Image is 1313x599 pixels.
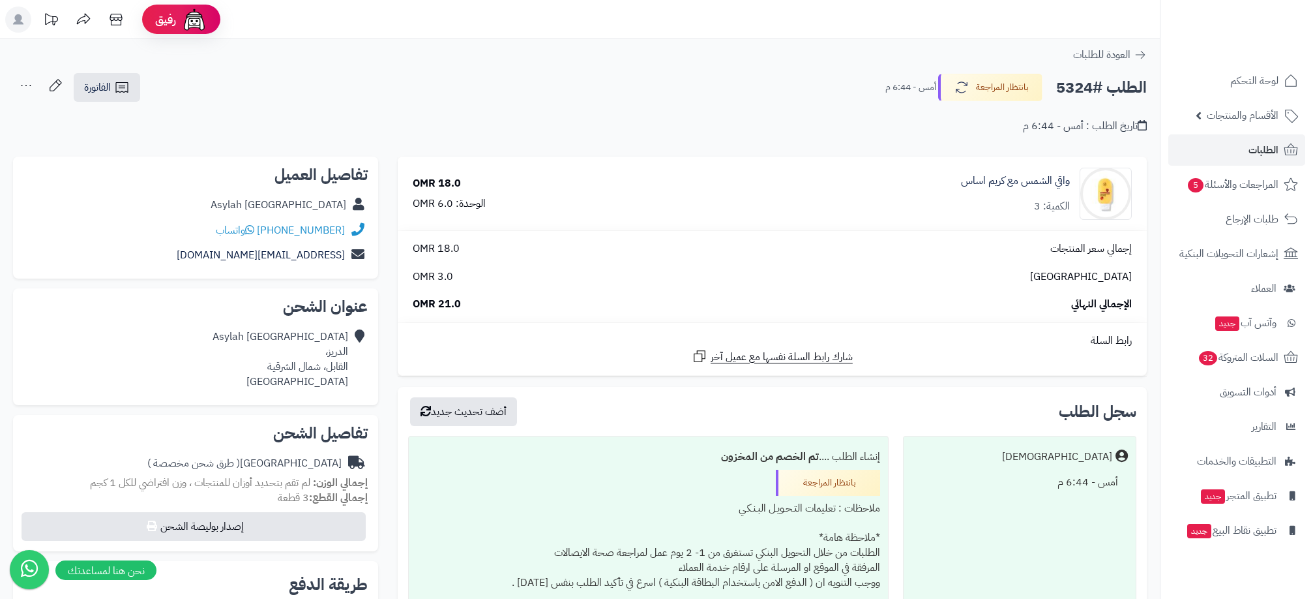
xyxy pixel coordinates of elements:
a: الفاتورة [74,73,140,102]
img: 1739579333-cm52ldfw30nx101kldg1sank3_sun_block_whiting-01-90x90.jpg [1080,168,1131,220]
a: السلات المتروكة32 [1168,342,1305,373]
span: لم تقم بتحديد أوزان للمنتجات ، وزن افتراضي للكل 1 كجم [90,475,310,491]
span: جديد [1215,316,1239,331]
a: المراجعات والأسئلة5 [1168,169,1305,200]
span: التقارير [1252,418,1276,436]
h2: تفاصيل العميل [23,167,368,183]
h3: سجل الطلب [1059,404,1136,420]
a: العملاء [1168,273,1305,304]
small: أمس - 6:44 م [885,81,936,94]
span: الفاتورة [84,80,111,95]
a: واتساب [216,223,254,238]
span: طلبات الإرجاع [1226,210,1278,228]
span: لوحة التحكم [1230,72,1278,90]
div: [DEMOGRAPHIC_DATA] [1002,450,1112,465]
div: بانتظار المراجعة [776,470,880,496]
a: التقارير [1168,411,1305,442]
span: 3.0 OMR [413,269,453,284]
span: أدوات التسويق [1220,383,1276,401]
span: جديد [1187,524,1211,538]
span: العملاء [1251,279,1276,298]
div: تاريخ الطلب : أمس - 6:44 م [1023,119,1147,134]
span: [GEOGRAPHIC_DATA] [1030,269,1132,284]
a: إشعارات التحويلات البنكية [1168,238,1305,269]
div: الكمية: 3 [1034,199,1070,214]
a: الطلبات [1168,134,1305,166]
a: العودة للطلبات [1073,47,1147,63]
a: تحديثات المنصة [35,7,67,36]
span: شارك رابط السلة نفسها مع عميل آخر [711,350,853,365]
div: 18.0 OMR [413,176,461,191]
div: Asylah [GEOGRAPHIC_DATA] الدريز، القابل، شمال الشرقية [GEOGRAPHIC_DATA] [213,330,348,389]
span: ( طرق شحن مخصصة ) [147,455,240,471]
span: 21.0 OMR [413,297,461,312]
img: ai-face.png [181,7,207,33]
span: الإجمالي النهائي [1071,297,1132,312]
b: تم الخصم من المخزون [721,449,819,465]
a: [EMAIL_ADDRESS][DOMAIN_NAME] [177,247,345,263]
span: العودة للطلبات [1073,47,1130,63]
span: جديد [1201,489,1225,504]
button: إصدار بوليصة الشحن [22,512,366,541]
span: رفيق [155,12,176,27]
div: إنشاء الطلب .... [417,444,880,470]
a: واقي الشمس مع كريم اساس [961,174,1070,189]
span: الأقسام والمنتجات [1207,106,1278,125]
span: إشعارات التحويلات البنكية [1179,245,1278,263]
div: أمس - 6:44 م [911,470,1128,495]
a: تطبيق المتجرجديد [1168,480,1305,512]
a: أدوات التسويق [1168,376,1305,408]
strong: إجمالي الوزن: [313,475,368,491]
span: الطلبات [1248,141,1278,159]
span: المراجعات والأسئلة [1187,176,1278,194]
span: 5 [1188,178,1203,192]
div: Asylah [GEOGRAPHIC_DATA] [211,198,346,213]
span: وآتس آب [1214,314,1276,332]
strong: إجمالي القطع: [309,490,368,506]
div: [GEOGRAPHIC_DATA] [147,456,342,471]
a: شارك رابط السلة نفسها مع عميل آخر [692,348,853,365]
div: الوحدة: 6.0 OMR [413,196,486,211]
a: التطبيقات والخدمات [1168,446,1305,477]
a: لوحة التحكم [1168,65,1305,97]
span: السلات المتروكة [1198,348,1278,367]
span: 32 [1199,351,1217,365]
span: التطبيقات والخدمات [1197,452,1276,470]
button: أضف تحديث جديد [410,397,517,426]
button: بانتظار المراجعة [938,74,1042,101]
span: 18.0 OMR [413,241,460,256]
a: تطبيق نقاط البيعجديد [1168,515,1305,546]
a: [PHONE_NUMBER] [257,223,345,238]
h2: عنوان الشحن [23,299,368,315]
a: طلبات الإرجاع [1168,204,1305,235]
h2: الطلب #5324 [1056,74,1147,101]
a: وآتس آبجديد [1168,307,1305,339]
span: تطبيق المتجر [1200,487,1276,505]
small: 3 قطعة [278,490,368,506]
span: تطبيق نقاط البيع [1186,521,1276,540]
h2: طريقة الدفع [289,577,368,592]
h2: تفاصيل الشحن [23,425,368,441]
div: رابط السلة [403,333,1142,348]
span: إجمالي سعر المنتجات [1050,241,1132,256]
